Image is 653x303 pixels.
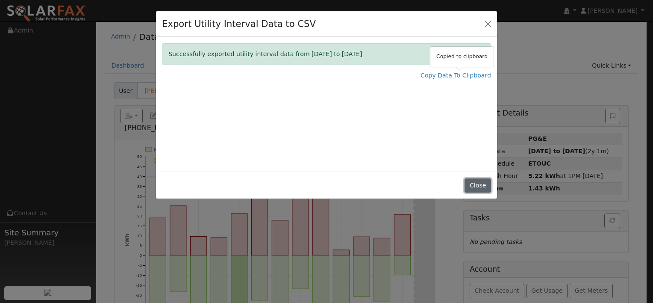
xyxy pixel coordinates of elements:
[421,71,491,80] a: Copy Data To Clipboard
[162,17,316,31] h4: Export Utility Interval Data to CSV
[430,47,494,67] div: Copied to clipboard
[482,18,494,30] button: Close
[162,43,491,65] div: Successfully exported utility interval data from [DATE] to [DATE]
[473,44,491,65] button: Close
[465,178,491,193] button: Close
